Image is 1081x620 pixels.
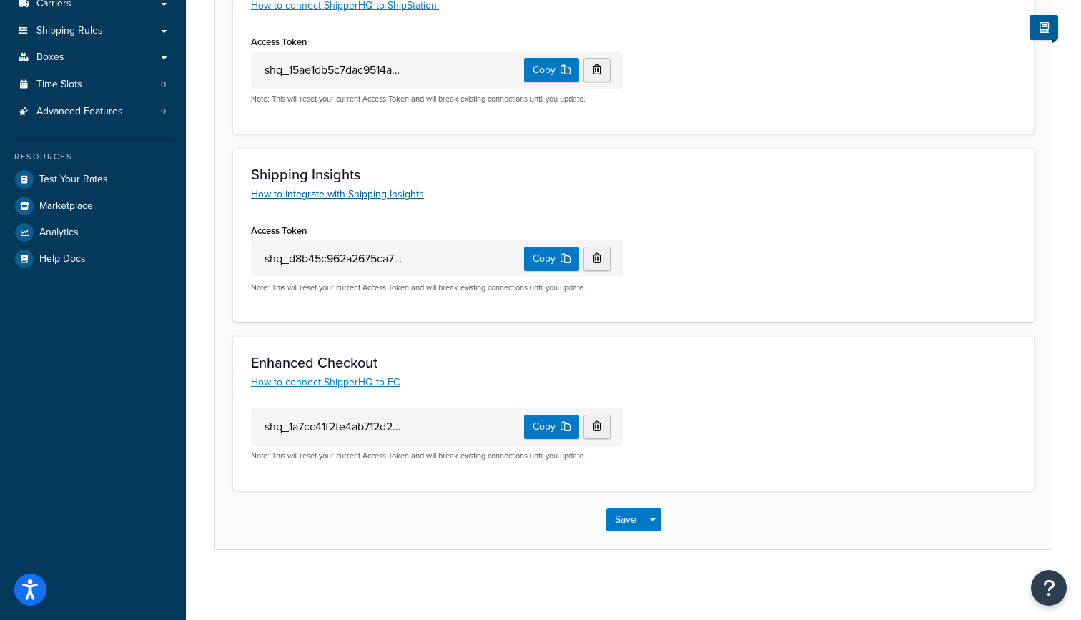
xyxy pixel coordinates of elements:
[11,151,175,163] div: Resources
[11,167,175,192] a: Test Your Rates
[1031,570,1067,606] button: Open Resource Center
[39,174,108,186] span: Test Your Rates
[11,246,175,272] a: Help Docs
[593,421,601,431] i: Revoke
[606,508,645,531] button: Save
[11,99,175,125] a: Advanced Features9
[11,99,175,125] li: Advanced Features
[39,200,93,212] span: Marketplace
[251,282,623,293] p: Note: This will reset your current Access Token and will break existing connections until you upd...
[524,415,579,439] button: Copy
[251,355,1016,370] h3: Enhanced Checkout
[11,220,175,245] a: Analytics
[251,375,400,390] a: How to connect ShipperHQ to EC
[11,18,175,44] a: Shipping Rules
[36,51,64,64] span: Boxes
[39,253,86,265] span: Help Docs
[593,253,601,263] i: Revoke
[251,451,623,461] p: Note: This will reset your current Access Token and will break existing connections until you upd...
[11,72,175,98] li: Time Slots
[161,79,166,91] span: 0
[11,44,175,71] a: Boxes
[251,36,307,47] label: Access Token
[524,247,579,271] button: Copy
[251,94,623,104] p: Note: This will reset your current Access Token and will break existing connections until you upd...
[251,225,307,236] label: Access Token
[251,167,1016,182] h3: Shipping Insights
[1030,15,1058,40] button: Show Help Docs
[11,72,175,98] a: Time Slots0
[251,187,424,202] a: How to integrate with Shipping Insights
[11,193,175,219] a: Marketplace
[593,64,601,74] i: Revoke
[36,106,123,118] span: Advanced Features
[39,227,79,239] span: Analytics
[524,58,579,82] button: Copy
[161,106,166,118] span: 9
[36,79,82,91] span: Time Slots
[36,25,103,37] span: Shipping Rules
